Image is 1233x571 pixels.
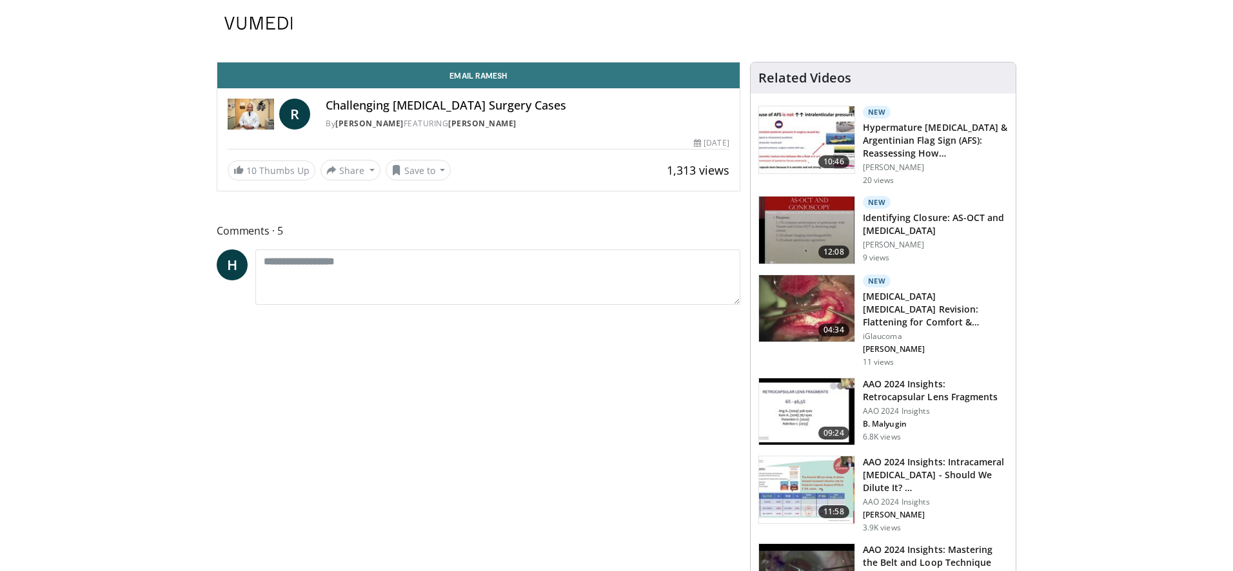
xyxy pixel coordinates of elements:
[667,162,729,178] span: 1,313 views
[228,99,274,130] img: Dr. Ramesh Ayyala
[758,275,1008,367] a: 04:34 New [MEDICAL_DATA] [MEDICAL_DATA] Revision: Flattening for Comfort & Success iGlaucoma [PER...
[228,160,315,180] a: 10 Thumbs Up
[863,240,1008,250] p: [PERSON_NAME]
[217,249,248,280] a: H
[863,432,901,442] p: 6.8K views
[818,324,849,336] span: 04:34
[217,222,740,239] span: Comments 5
[448,118,517,129] a: [PERSON_NAME]
[863,497,1008,507] p: AAO 2024 Insights
[863,419,1008,429] p: Boris Malyugin
[863,523,901,533] p: 3.9K views
[321,160,380,180] button: Share
[758,106,1008,186] a: 10:46 New Hypermature [MEDICAL_DATA] & Argentinian Flag Sign (AFS): Reassessing How… [PERSON_NAME...
[863,211,1008,237] h3: Identifying Closure: AS-OCT and [MEDICAL_DATA]
[863,175,894,186] p: 20 views
[246,164,257,177] span: 10
[863,331,1008,342] p: iGlaucoma
[863,543,1008,569] h3: AAO 2024 Insights: Mastering the Belt and Loop Technique
[759,197,854,264] img: d2f3aa82-805a-4e21-9936-8535e269413e.150x105_q85_crop-smart_upscale.jpg
[818,505,849,518] span: 11:58
[758,196,1008,264] a: 12:08 New Identifying Closure: AS-OCT and [MEDICAL_DATA] [PERSON_NAME] 9 views
[863,357,894,367] p: 11 views
[863,406,1008,416] p: AAO 2024 Insights
[863,162,1008,173] p: [PERSON_NAME]
[694,137,729,149] div: [DATE]
[863,456,1008,494] h3: AAO 2024 Insights: Intracameral Moxifloxacin - Should We Dilute It? How much?
[335,118,404,129] a: [PERSON_NAME]
[818,246,849,258] span: 12:08
[759,456,854,523] img: de733f49-b136-4bdc-9e00-4021288efeb7.150x105_q85_crop-smart_upscale.jpg
[863,290,1008,329] h3: [MEDICAL_DATA] [MEDICAL_DATA] Revision: Flattening for Comfort & Success
[758,456,1008,533] a: 11:58 AAO 2024 Insights: Intracameral [MEDICAL_DATA] - Should We Dilute It? … AAO 2024 Insights [...
[217,63,740,88] a: Email Ramesh
[326,118,729,130] div: By FEATURING
[863,510,1008,520] p: Steve Arshinoff
[279,99,310,130] a: R
[224,17,293,30] img: VuMedi Logo
[386,160,451,180] button: Save to
[863,344,1008,354] p: Constance Okeke
[863,121,1008,160] h3: Hypermature Cataracts & Argentinian Flag Sign (AFS): Reassessing How It Works and Management
[863,253,890,263] p: 9 views
[863,378,1008,403] h3: AAO 2024 Insights: Retrocapsular Lens Fragments
[758,70,851,86] h4: Related Videos
[863,106,891,119] p: New
[759,275,854,342] img: 3bd61a99-1ae1-4a9d-a6af-907ad073e0d9.150x105_q85_crop-smart_upscale.jpg
[863,196,891,209] p: New
[758,378,1008,446] a: 09:24 AAO 2024 Insights: Retrocapsular Lens Fragments AAO 2024 Insights B. Malyugin 6.8K views
[759,378,854,445] img: 01f52a5c-6a53-4eb2-8a1d-dad0d168ea80.150x105_q85_crop-smart_upscale.jpg
[759,106,854,173] img: 40c8dcf9-ac14-45af-8571-bda4a5b229bd.150x105_q85_crop-smart_upscale.jpg
[818,155,849,168] span: 10:46
[326,99,729,113] h4: Challenging [MEDICAL_DATA] Surgery Cases
[818,427,849,440] span: 09:24
[863,275,891,287] p: New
